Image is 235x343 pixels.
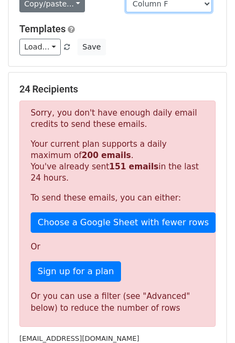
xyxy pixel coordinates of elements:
[181,291,235,343] iframe: Chat Widget
[31,108,204,130] p: Sorry, you don't have enough daily email credits to send these emails.
[19,39,61,55] a: Load...
[181,291,235,343] div: Widget de chat
[77,39,105,55] button: Save
[19,334,139,342] small: [EMAIL_ADDRESS][DOMAIN_NAME]
[31,192,204,204] p: To send these emails, you can either:
[31,241,204,253] p: Or
[19,23,66,34] a: Templates
[31,212,216,233] a: Choose a Google Sheet with fewer rows
[82,151,131,160] strong: 200 emails
[31,139,204,184] p: Your current plan supports a daily maximum of . You've already sent in the last 24 hours.
[31,290,204,315] div: Or you can use a filter (see "Advanced" below) to reduce the number of rows
[31,261,121,282] a: Sign up for a plan
[109,162,159,171] strong: 151 emails
[19,83,216,95] h5: 24 Recipients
